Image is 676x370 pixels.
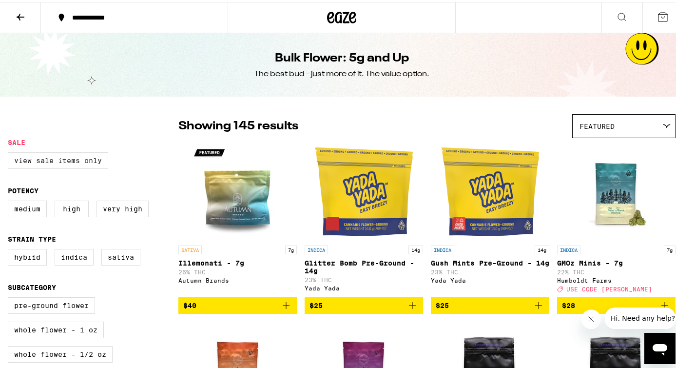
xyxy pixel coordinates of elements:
iframe: Message from company [605,306,676,327]
span: $40 [183,300,196,308]
p: 22% THC [557,267,676,273]
a: Open page for Glitter Bomb Pre-Ground - 14g from Yada Yada [305,141,423,295]
p: INDICA [557,244,580,252]
p: 7g [664,244,676,252]
button: Add to bag [431,295,549,312]
img: Humboldt Farms - GMOz Minis - 7g [568,141,665,239]
label: Sativa [101,247,140,264]
p: Showing 145 results [178,116,298,133]
button: Add to bag [305,295,423,312]
label: View Sale Items Only [8,150,108,167]
p: 14g [408,244,423,252]
p: SATIVA [178,244,202,252]
span: $25 [436,300,449,308]
label: Indica [55,247,94,264]
label: High [55,199,89,215]
legend: Strain Type [8,233,56,241]
span: $25 [309,300,323,308]
p: 23% THC [431,267,549,273]
label: Whole Flower - 1 oz [8,320,104,336]
div: Yada Yada [305,283,423,289]
label: Pre-ground Flower [8,295,95,312]
a: Open page for Illemonati - 7g from Autumn Brands [178,141,297,295]
div: Autumn Brands [178,275,297,282]
span: USE CODE [PERSON_NAME] [566,284,652,290]
iframe: Button to launch messaging window [644,331,676,362]
a: Open page for GMOz Minis - 7g from Humboldt Farms [557,141,676,295]
p: 7g [285,244,297,252]
p: Glitter Bomb Pre-Ground - 14g [305,257,423,273]
p: INDICA [431,244,454,252]
label: Medium [8,199,47,215]
p: 14g [535,244,549,252]
p: 23% THC [305,275,423,281]
img: Yada Yada - Gush Mints Pre-Ground - 14g [442,141,539,239]
span: $28 [562,300,575,308]
p: INDICA [305,244,328,252]
p: Gush Mints Pre-Ground - 14g [431,257,549,265]
h1: Bulk Flower: 5g and Up [275,48,409,65]
p: Illemonati - 7g [178,257,297,265]
img: Yada Yada - Glitter Bomb Pre-Ground - 14g [315,141,413,239]
iframe: Close message [581,308,601,327]
legend: Sale [8,137,25,144]
label: Hybrid [8,247,47,264]
a: Open page for Gush Mints Pre-Ground - 14g from Yada Yada [431,141,549,295]
span: Featured [579,121,615,128]
button: Add to bag [178,295,297,312]
legend: Potency [8,185,39,193]
img: Autumn Brands - Illemonati - 7g [189,141,287,239]
p: GMOz Minis - 7g [557,257,676,265]
div: Humboldt Farms [557,275,676,282]
div: The best bud - just more of it. The value option. [254,67,429,78]
button: Add to bag [557,295,676,312]
label: Whole Flower - 1/2 oz [8,344,113,361]
legend: Subcategory [8,282,56,289]
div: Yada Yada [431,275,549,282]
label: Very High [97,199,149,215]
p: 26% THC [178,267,297,273]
